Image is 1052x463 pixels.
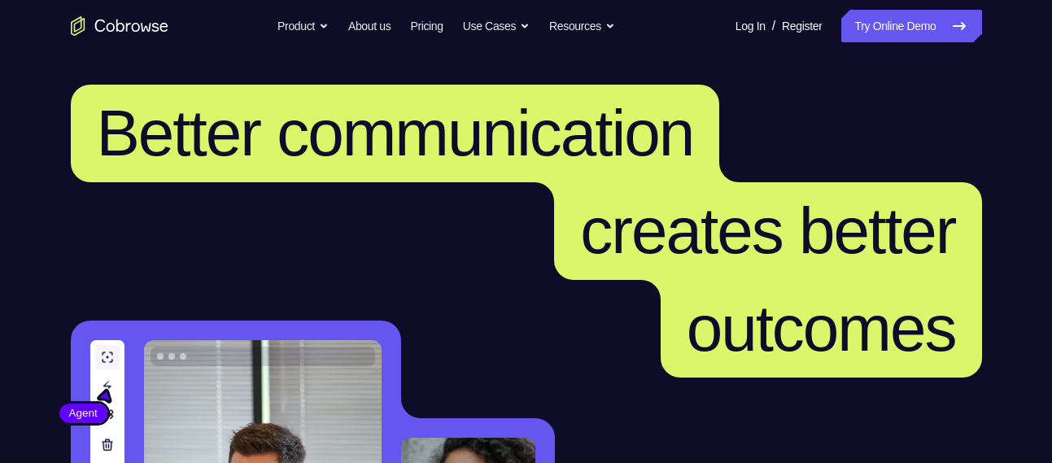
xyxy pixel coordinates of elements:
span: / [772,16,775,36]
a: Go to the home page [71,16,168,36]
span: outcomes [687,292,956,365]
button: Resources [549,10,615,42]
button: Use Cases [463,10,530,42]
span: creates better [580,194,955,267]
a: Register [782,10,822,42]
span: Better communication [97,97,694,169]
a: Try Online Demo [841,10,981,42]
span: Agent [59,405,107,422]
a: About us [348,10,391,42]
a: Log In [736,10,766,42]
button: Product [277,10,329,42]
a: Pricing [410,10,443,42]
